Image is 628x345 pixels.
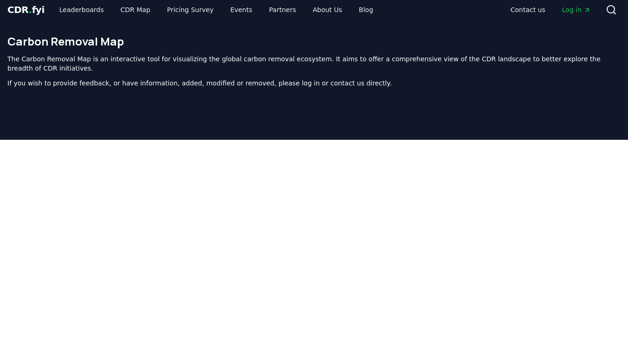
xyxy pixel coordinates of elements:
[7,54,621,73] p: The Carbon Removal Map is an interactive tool for visualizing the global carbon removal ecosystem...
[223,1,259,18] a: Events
[52,1,111,18] a: Leaderboards
[562,5,591,14] span: Log in
[555,1,598,18] a: Log in
[503,1,553,18] a: Contact us
[503,1,598,18] nav: Main
[29,4,32,15] span: .
[52,1,381,18] nav: Main
[7,4,45,15] span: CDR fyi
[7,78,621,88] p: If you wish to provide feedback, or have information, added, modified or removed, please log in o...
[113,1,158,18] a: CDR Map
[305,1,350,18] a: About Us
[7,3,45,16] a: CDR.fyi
[7,34,621,49] h1: Carbon Removal Map
[160,1,221,18] a: Pricing Survey
[262,1,304,18] a: Partners
[351,1,381,18] a: Blog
